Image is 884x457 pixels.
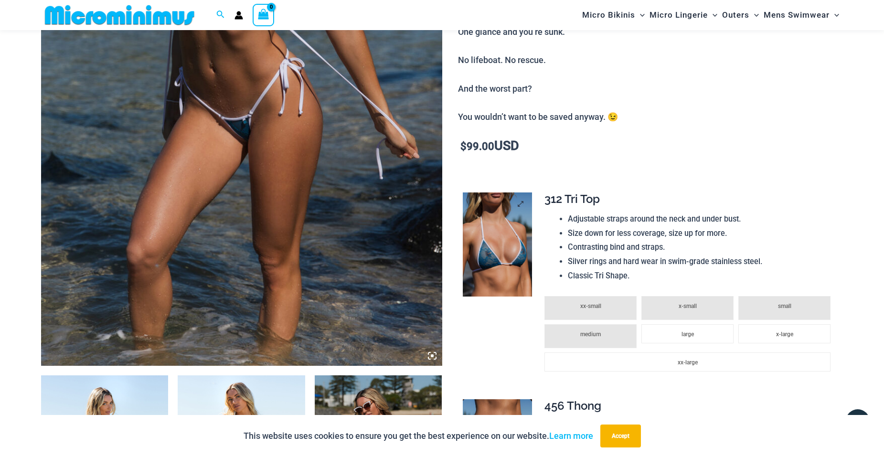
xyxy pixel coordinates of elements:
li: Contrasting bind and straps. [568,240,835,255]
a: Learn more [549,431,593,441]
nav: Site Navigation [578,1,843,29]
span: Menu Toggle [830,3,839,27]
span: Menu Toggle [749,3,759,27]
span: Micro Lingerie [650,3,708,27]
li: xx-small [544,296,637,320]
span: x-small [679,303,697,309]
span: 312 Tri Top [544,192,600,206]
span: Mens Swimwear [764,3,830,27]
li: Adjustable straps around the neck and under bust. [568,212,835,226]
li: x-large [738,324,831,343]
li: xx-large [544,352,831,372]
button: Accept [600,425,641,447]
span: xx-small [580,303,601,309]
a: OutersMenu ToggleMenu Toggle [720,3,761,27]
span: $ [460,140,467,152]
span: Menu Toggle [708,3,717,27]
img: Waves Breaking Ocean 312 Top [463,192,532,297]
a: Search icon link [216,9,225,21]
a: Mens SwimwearMenu ToggleMenu Toggle [761,3,841,27]
img: MM SHOP LOGO FLAT [41,4,198,26]
li: Size down for less coverage, size up for more. [568,226,835,241]
span: large [682,331,694,338]
span: Outers [722,3,749,27]
span: Menu Toggle [635,3,645,27]
li: Silver rings and hard wear in swim-grade stainless steel. [568,255,835,269]
li: small [738,296,831,320]
p: USD [458,139,843,154]
a: Micro LingerieMenu ToggleMenu Toggle [647,3,720,27]
span: medium [580,331,601,338]
li: x-small [641,296,734,320]
a: Account icon link [234,11,243,20]
li: large [641,324,734,343]
a: View Shopping Cart, empty [253,4,275,26]
li: medium [544,324,637,348]
bdi: 99.00 [460,140,494,152]
p: This website uses cookies to ensure you get the best experience on our website. [244,429,593,443]
span: xx-large [678,359,698,366]
span: x-large [776,331,793,338]
a: Micro BikinisMenu ToggleMenu Toggle [580,3,647,27]
span: Micro Bikinis [582,3,635,27]
li: Classic Tri Shape. [568,269,835,283]
span: small [778,303,791,309]
span: 456 Thong [544,399,601,413]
